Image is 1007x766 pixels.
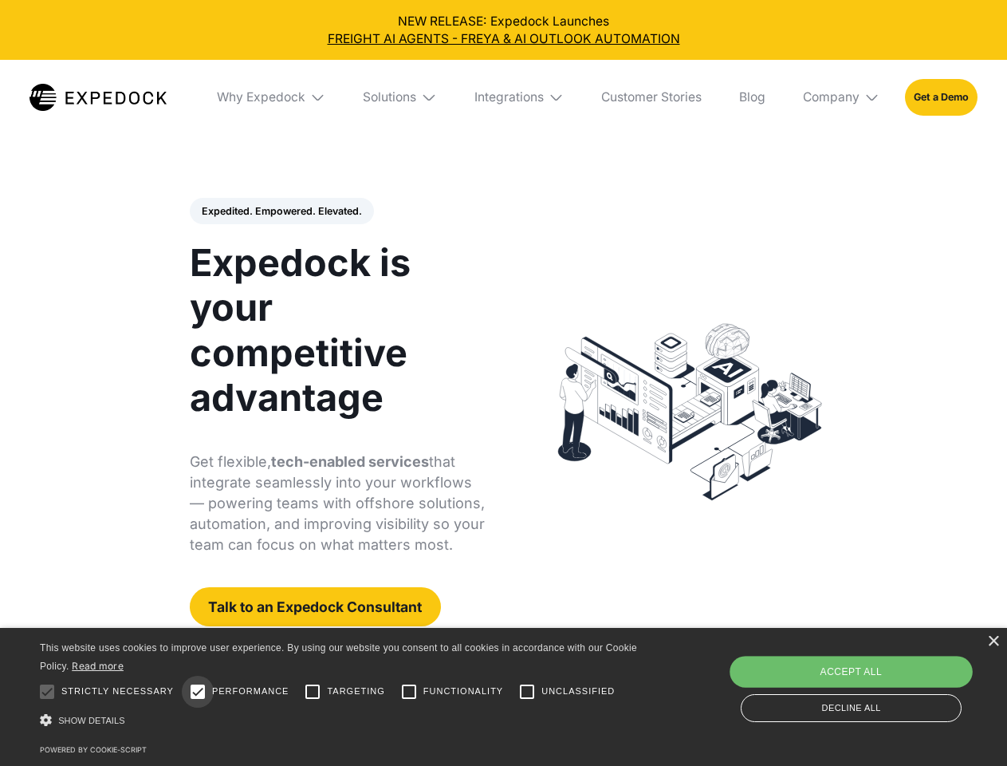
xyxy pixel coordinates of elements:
[271,453,429,470] strong: tech-enabled services
[72,660,124,672] a: Read more
[588,60,714,135] a: Customer Stories
[905,79,977,115] a: Get a Demo
[730,656,972,688] div: Accept all
[190,452,486,555] p: Get flexible, that integrate seamlessly into your workflows — powering teams with offshore soluti...
[726,60,777,135] a: Blog
[541,685,615,698] span: Unclassified
[40,642,637,672] span: This website uses cookies to improve user experience. By using our website you consent to all coo...
[790,60,892,135] div: Company
[803,89,859,105] div: Company
[40,745,147,754] a: Powered by cookie-script
[327,685,384,698] span: Targeting
[217,89,305,105] div: Why Expedock
[13,13,995,48] div: NEW RELEASE: Expedock Launches
[741,594,1007,766] iframe: Chat Widget
[351,60,450,135] div: Solutions
[190,240,486,420] h1: Expedock is your competitive advantage
[474,89,544,105] div: Integrations
[212,685,289,698] span: Performance
[423,685,503,698] span: Functionality
[204,60,338,135] div: Why Expedock
[13,30,995,48] a: FREIGHT AI AGENTS - FREYA & AI OUTLOOK AUTOMATION
[40,710,643,732] div: Show details
[462,60,576,135] div: Integrations
[58,716,125,725] span: Show details
[61,685,174,698] span: Strictly necessary
[190,587,441,626] a: Talk to an Expedock Consultant
[363,89,416,105] div: Solutions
